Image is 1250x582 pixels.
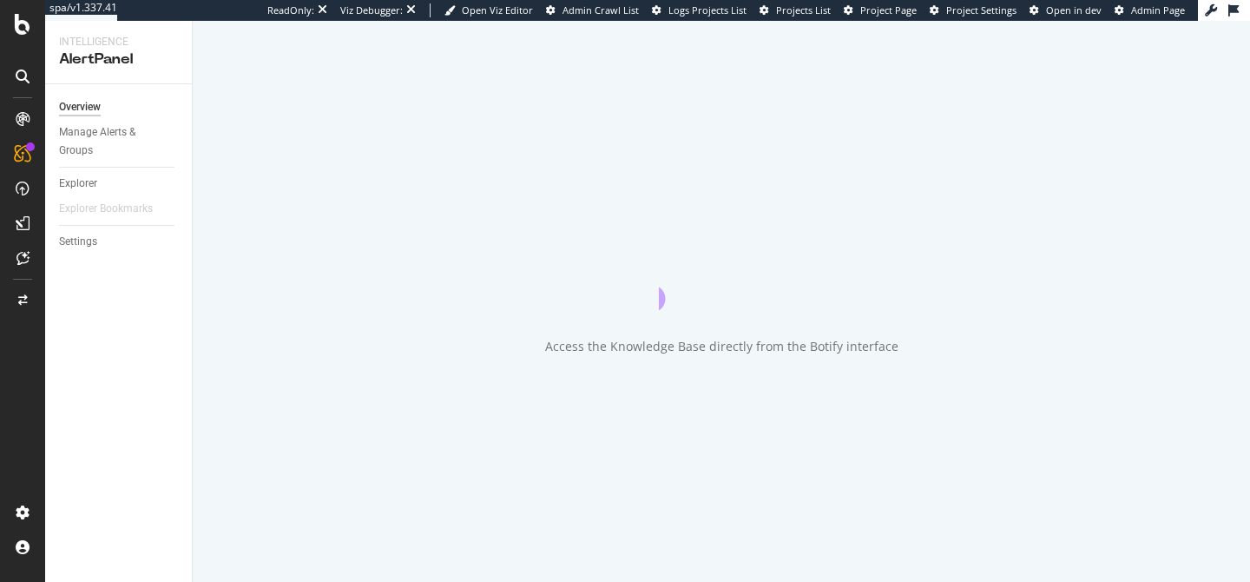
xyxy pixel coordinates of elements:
div: Explorer Bookmarks [59,200,153,218]
div: Overview [59,98,101,116]
a: Manage Alerts & Groups [59,123,180,160]
span: Logs Projects List [668,3,747,17]
a: Admin Page [1115,3,1185,17]
span: Project Page [860,3,917,17]
a: Settings [59,233,180,251]
span: Admin Page [1131,3,1185,17]
span: Open in dev [1046,3,1102,17]
div: Manage Alerts & Groups [59,123,163,160]
a: Project Page [844,3,917,17]
span: Admin Crawl List [562,3,639,17]
div: Viz Debugger: [340,3,403,17]
span: Open Viz Editor [462,3,533,17]
div: Intelligence [59,35,178,50]
div: animation [659,248,784,310]
span: Project Settings [946,3,1016,17]
div: Settings [59,233,97,251]
a: Projects List [760,3,831,17]
a: Admin Crawl List [546,3,639,17]
a: Explorer Bookmarks [59,200,170,218]
span: Projects List [776,3,831,17]
div: ReadOnly: [267,3,314,17]
a: Open in dev [1030,3,1102,17]
a: Overview [59,98,180,116]
div: AlertPanel [59,50,178,69]
a: Open Viz Editor [444,3,533,17]
a: Project Settings [930,3,1016,17]
div: Explorer [59,175,97,193]
div: Access the Knowledge Base directly from the Botify interface [545,338,898,355]
a: Explorer [59,175,180,193]
a: Logs Projects List [652,3,747,17]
